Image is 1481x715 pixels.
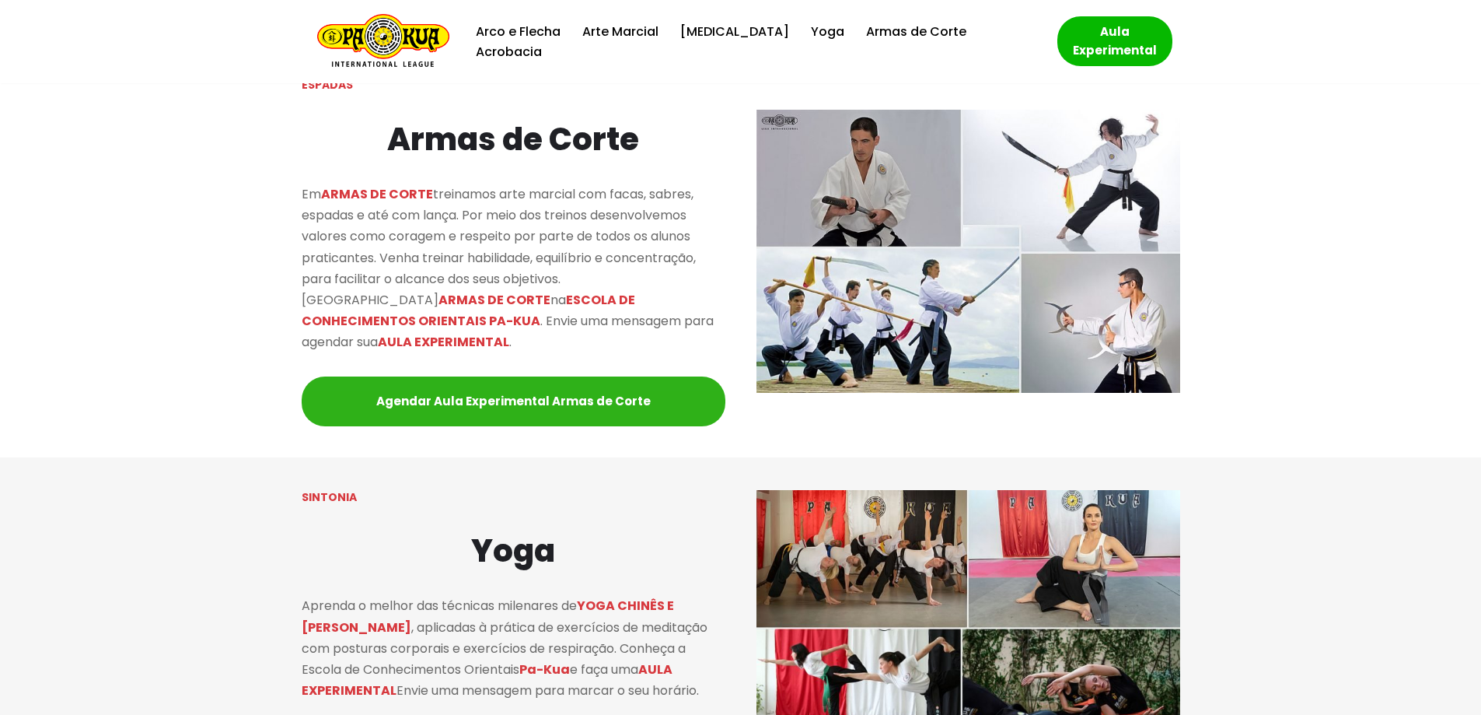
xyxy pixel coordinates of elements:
a: Acrobacia [476,41,542,62]
mark: ARMAS DE CORTE [321,185,433,203]
a: Yoga [811,21,844,42]
a: Armas de Corte [866,21,966,42]
mark: YOGA CHINÊS E [PERSON_NAME] [302,597,674,636]
strong: SINTONIA [302,489,357,505]
mark: ARMAS DE CORTE [438,291,550,309]
a: Arco e Flecha [476,21,561,42]
mark: AULA EXPERIMENTAL [378,333,509,351]
p: Em treinamos arte marcial com facas, sabres, espadas e até com lança. Por meio dos treinos desenv... [302,184,725,353]
h2: Yoga [302,526,725,576]
div: Menu primário [473,21,1034,62]
mark: Pa-Kua [519,661,570,678]
a: [MEDICAL_DATA] [680,21,789,42]
h2: Armas de Corte [302,114,725,164]
img: Pa-Kua armas de corte [756,110,1180,393]
a: Aula Experimental [1057,16,1172,66]
a: Arte Marcial [582,21,658,42]
a: Agendar Aula Experimental Armas de Corte [302,377,725,426]
p: Aprenda o melhor das técnicas milenares de , aplicadas à prática de exercícios de meditação com p... [302,595,725,701]
a: Escola de Conhecimentos Orientais Pa-Kua Uma escola para toda família [309,14,449,69]
strong: ESPADAS [302,77,353,93]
